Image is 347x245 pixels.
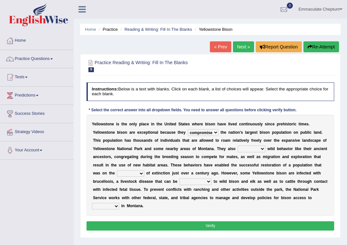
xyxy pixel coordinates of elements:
[256,130,258,135] b: t
[233,138,234,143] b: r
[265,130,268,135] b: o
[272,130,274,135] b: p
[263,130,265,135] b: s
[145,122,147,126] b: c
[92,87,118,91] b: Instructions:
[308,130,309,135] b: i
[298,138,300,143] b: e
[93,130,95,135] b: Y
[231,130,233,135] b: a
[95,138,97,143] b: h
[250,130,252,135] b: g
[202,138,202,143] b: l
[247,122,248,126] b: i
[112,122,114,126] b: e
[203,138,206,143] b: o
[199,138,202,143] b: a
[155,138,157,143] b: o
[286,122,288,126] b: s
[310,130,312,135] b: c
[169,138,170,143] b: i
[251,138,252,143] b: f
[213,122,215,126] b: n
[284,138,286,143] b: x
[105,130,107,135] b: s
[239,122,241,126] b: c
[285,122,286,126] b: i
[302,130,305,135] b: u
[205,122,207,126] b: b
[317,130,319,135] b: n
[150,138,153,143] b: s
[241,130,243,135] b: s
[195,122,197,126] b: h
[148,130,149,135] b: t
[137,130,139,135] b: e
[96,122,97,126] b: l
[129,138,131,143] b: s
[117,122,120,126] b: s
[0,141,73,157] a: Your Account
[133,138,135,143] b: t
[175,138,177,143] b: a
[240,130,241,135] b: ’
[306,122,309,126] b: s
[235,130,237,135] b: o
[242,138,244,143] b: v
[257,122,260,126] b: s
[188,138,189,143] b: t
[139,138,141,143] b: u
[121,122,123,126] b: t
[120,130,123,135] b: s
[142,138,144,143] b: s
[210,41,231,52] a: « Prev
[173,138,175,143] b: u
[292,122,293,126] b: r
[129,122,131,126] b: o
[246,138,247,143] b: l
[87,108,299,114] div: * Select the correct answer into all dropdown fields. You need to answer all questions before cli...
[290,138,293,143] b: n
[194,138,195,143] b: r
[244,122,246,126] b: n
[186,138,188,143] b: a
[117,130,119,135] b: b
[99,130,102,135] b: o
[217,122,219,126] b: h
[268,138,270,143] b: e
[285,130,286,135] b: t
[102,130,105,135] b: w
[178,130,179,135] b: t
[174,122,176,126] b: d
[299,122,300,126] b: t
[146,138,148,143] b: n
[272,122,275,126] b: e
[283,122,285,126] b: h
[193,26,232,32] li: Yellowstone Bison
[259,138,261,143] b: y
[246,130,248,135] b: a
[177,138,178,143] b: l
[117,138,118,143] b: i
[182,138,184,143] b: t
[151,122,152,126] b: i
[308,138,310,143] b: d
[147,122,149,126] b: e
[315,130,317,135] b: a
[110,122,112,126] b: n
[158,122,160,126] b: h
[98,122,101,126] b: o
[211,122,213,126] b: o
[178,122,181,126] b: S
[222,122,224,126] b: v
[88,67,94,72] span: 9
[167,122,169,126] b: n
[99,138,101,143] b: s
[164,138,166,143] b: d
[150,130,153,135] b: o
[251,122,253,126] b: u
[146,130,148,135] b: p
[108,138,110,143] b: p
[182,122,185,126] b: a
[302,138,303,143] b: l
